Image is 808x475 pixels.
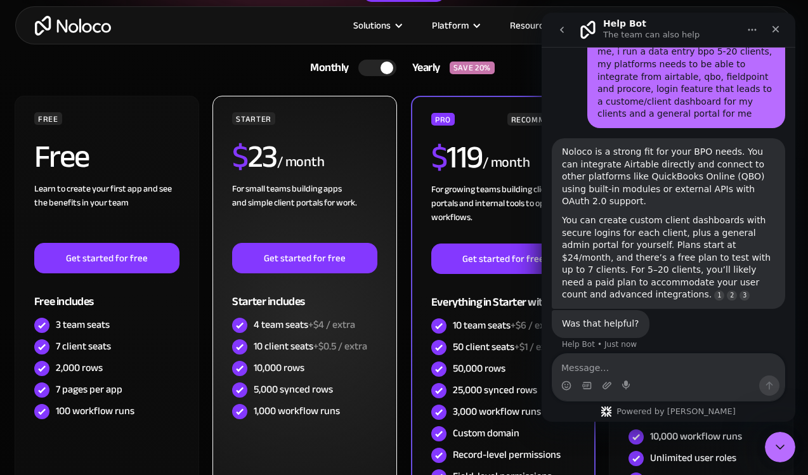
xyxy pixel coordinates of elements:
span: +$0.5 / extra [313,337,367,356]
span: $ [431,127,447,187]
div: Everything in Starter with [431,274,575,315]
div: SAVE 20% [450,62,495,74]
a: home [35,16,111,36]
div: Platform [432,17,469,34]
h2: 23 [232,141,277,172]
div: 7 client seats [56,339,111,353]
div: Platform [416,17,494,34]
span: $ [232,127,248,186]
div: STARTER [232,112,275,125]
div: 10,000 rows [254,361,304,375]
div: 10,000 workflow runs [650,429,742,443]
div: Learn to create your first app and see the benefits in your team ‍ [34,182,179,243]
div: Starter includes [232,273,377,315]
div: Record-level permissions [453,448,561,462]
div: / month [277,152,325,172]
a: Get started for free [232,243,377,273]
div: Solutions [337,17,416,34]
div: 10 client seats [254,339,367,353]
div: Custom domain [453,426,519,440]
iframe: Intercom live chat [765,432,795,462]
a: Get started for free [34,243,179,273]
div: PRO [431,113,455,126]
div: 2,000 rows [56,361,103,375]
div: 50,000 rows [453,361,505,375]
div: For small teams building apps and simple client portals for work. ‍ [232,182,377,243]
div: FREE [34,112,62,125]
span: +$1 / extra [514,337,559,356]
div: 25,000 synced rows [453,383,537,397]
div: 3 team seats [56,318,110,332]
div: 100 workflow runs [56,404,134,418]
div: Resources [510,17,553,34]
div: Monthly [294,58,358,77]
div: / month [483,153,530,173]
div: 4 team seats [254,318,355,332]
span: +$4 / extra [308,315,355,334]
iframe: Intercom live chat [542,13,795,422]
div: For growing teams building client portals and internal tools to optimize workflows. [431,183,575,244]
h2: Free [34,141,89,172]
div: 1,000 workflow runs [254,404,340,418]
span: +$6 / extra [511,316,557,335]
div: Free includes [34,273,179,315]
div: 100,000 synced rows [650,395,774,423]
div: Resources [494,17,578,34]
div: Unlimited user roles [650,451,736,465]
a: Get started for free [431,244,575,274]
div: RECOMMENDED [507,113,575,126]
div: 3,000 workflow runs [453,405,541,419]
h2: 119 [431,141,483,173]
div: Yearly [396,58,450,77]
div: 10 team seats [453,318,557,332]
div: 7 pages per app [56,382,122,396]
div: 5,000 synced rows [254,382,333,396]
div: 50 client seats [453,340,559,354]
div: Solutions [353,17,391,34]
